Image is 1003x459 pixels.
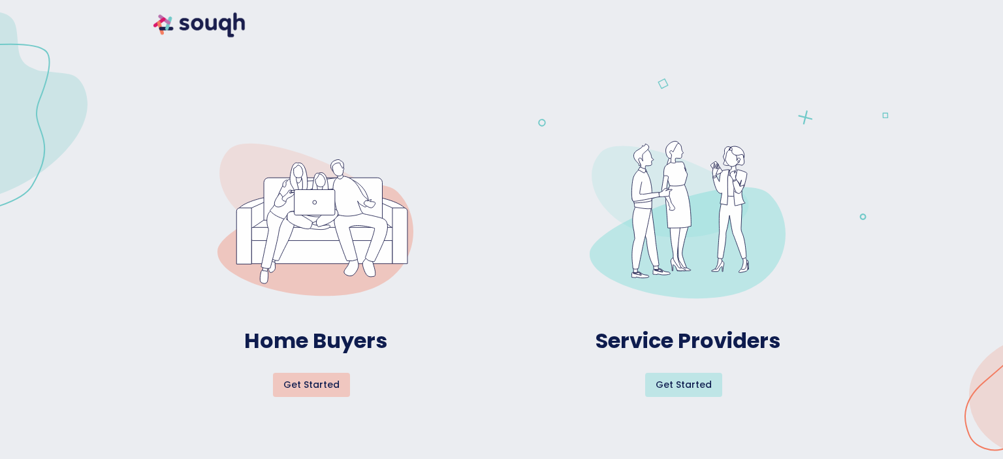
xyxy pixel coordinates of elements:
button: Get started [645,373,722,397]
span: Get started [283,377,340,393]
button: Get started [273,373,350,397]
h4: Service Providers [596,328,780,354]
img: entry-point-HB [217,131,413,308]
span: Get started [656,377,712,393]
h4: Home Buyers [244,328,387,354]
img: entry-point-sp [590,131,786,308]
